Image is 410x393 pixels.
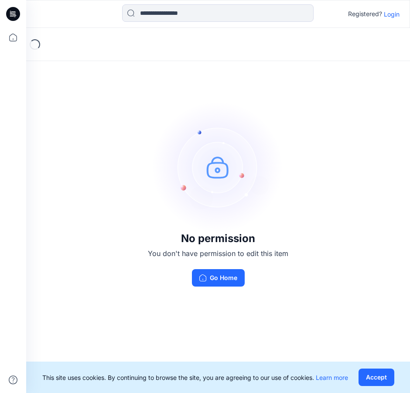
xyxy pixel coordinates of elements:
a: Learn more [316,374,348,381]
p: Login [384,10,400,19]
p: You don't have permission to edit this item [148,248,288,259]
img: no-perm.svg [153,102,284,232]
p: Registered? [348,9,382,19]
h3: No permission [148,232,288,245]
p: This site uses cookies. By continuing to browse the site, you are agreeing to our use of cookies. [42,373,348,382]
button: Go Home [192,269,245,287]
button: Accept [359,369,394,386]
